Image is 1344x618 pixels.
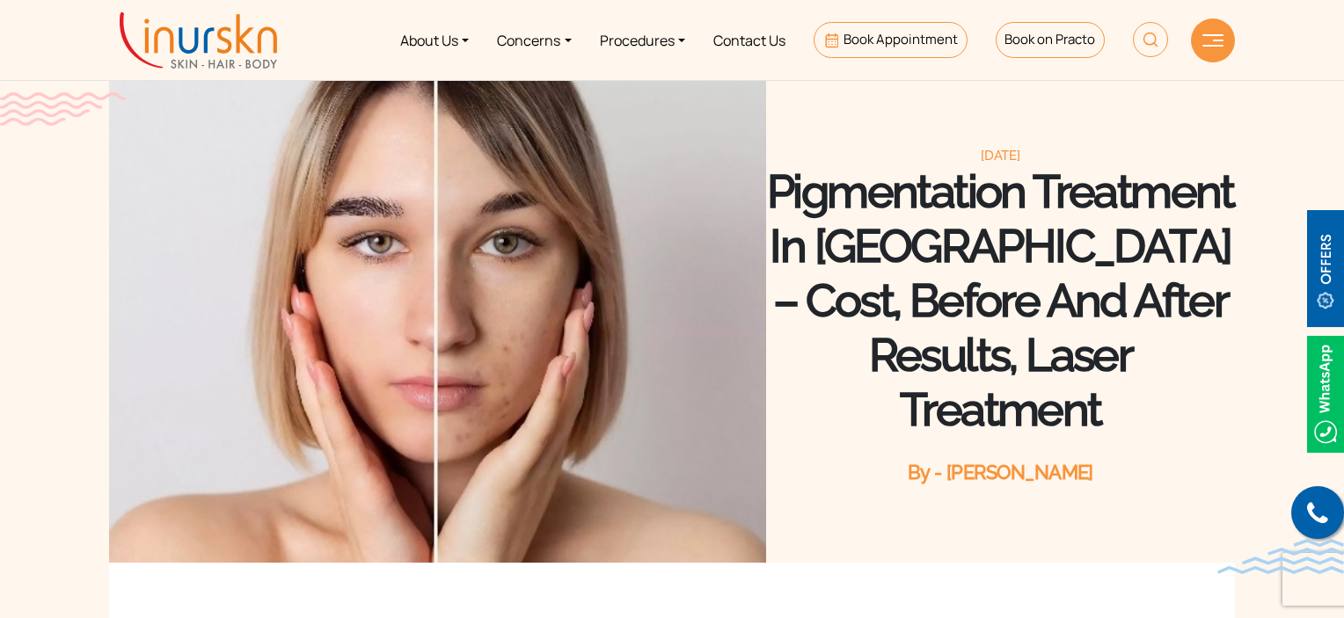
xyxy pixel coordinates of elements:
[996,22,1105,58] a: Book on Practo
[1004,30,1095,48] span: Book on Practo
[766,147,1235,164] div: [DATE]
[120,12,277,69] img: inurskn-logo
[1307,336,1344,453] img: Whatsappicon
[1307,210,1344,327] img: offerBt
[1217,539,1344,574] img: bluewave
[386,7,483,73] a: About Us
[109,70,766,563] img: poster
[1202,34,1223,47] img: hamLine.svg
[814,22,968,58] a: Book Appointment
[766,164,1235,437] h1: Pigmentation Treatment In [GEOGRAPHIC_DATA] – Cost, Before And After Results, Laser Treatment
[844,30,958,48] span: Book Appointment
[699,7,800,73] a: Contact Us
[483,7,585,73] a: Concerns
[1133,22,1168,57] img: HeaderSearch
[586,7,699,73] a: Procedures
[1307,382,1344,402] a: Whatsappicon
[766,459,1235,485] div: By - [PERSON_NAME]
